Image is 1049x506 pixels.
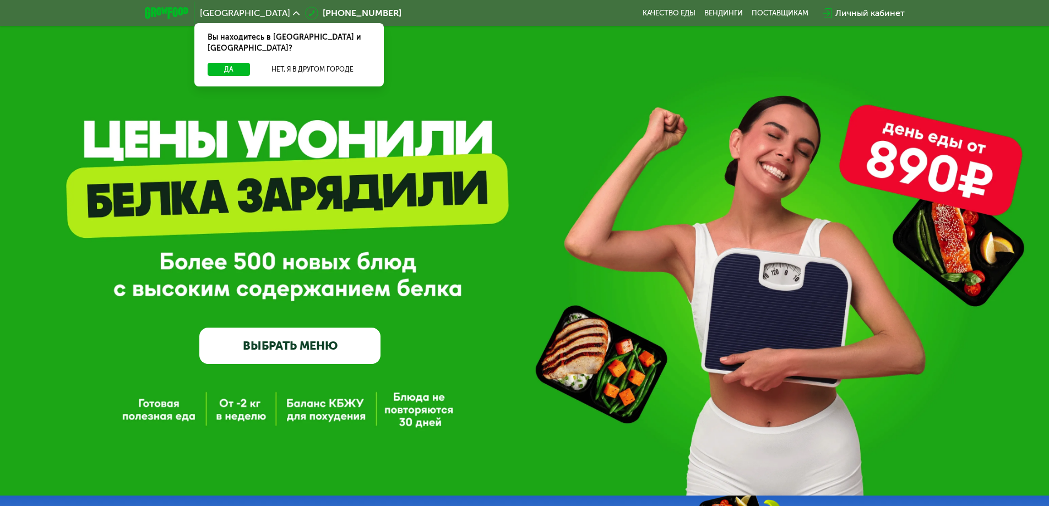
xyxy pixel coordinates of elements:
[199,328,381,364] a: ВЫБРАТЬ МЕНЮ
[305,7,401,20] a: [PHONE_NUMBER]
[200,9,290,18] span: [GEOGRAPHIC_DATA]
[254,63,371,76] button: Нет, я в другом городе
[643,9,695,18] a: Качество еды
[835,7,905,20] div: Личный кабинет
[208,63,250,76] button: Да
[752,9,808,18] div: поставщикам
[704,9,743,18] a: Вендинги
[194,23,384,63] div: Вы находитесь в [GEOGRAPHIC_DATA] и [GEOGRAPHIC_DATA]?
